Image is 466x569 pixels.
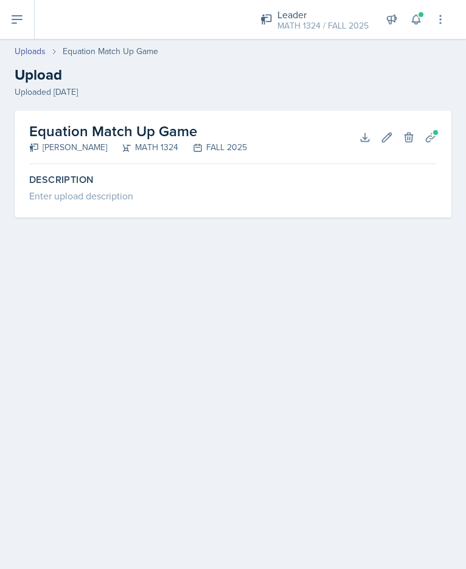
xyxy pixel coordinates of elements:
[15,45,46,58] a: Uploads
[15,86,451,98] div: Uploaded [DATE]
[29,120,247,142] h2: Equation Match Up Game
[277,7,369,22] div: Leader
[29,141,107,154] div: [PERSON_NAME]
[178,141,247,154] div: FALL 2025
[107,141,178,154] div: MATH 1324
[29,188,437,203] div: Enter upload description
[15,64,451,86] h2: Upload
[29,174,437,186] label: Description
[277,19,369,32] div: MATH 1324 / FALL 2025
[63,45,158,58] div: Equation Match Up Game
